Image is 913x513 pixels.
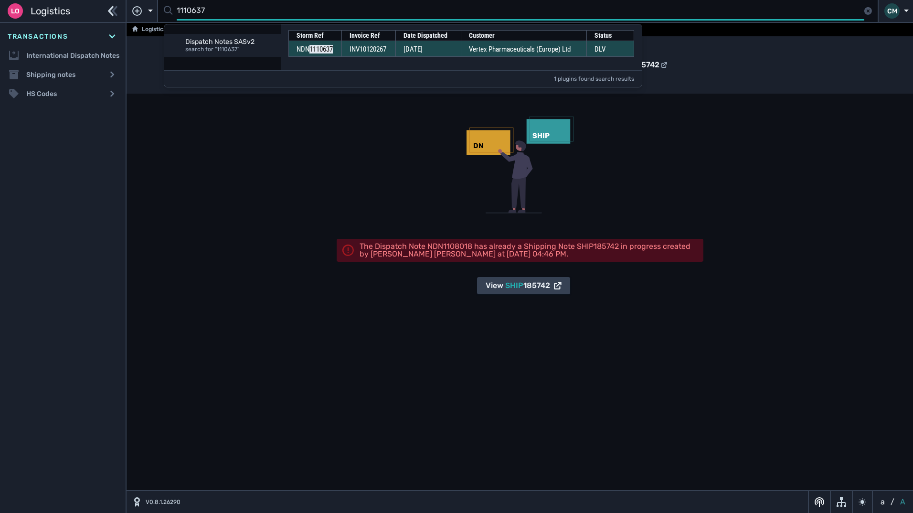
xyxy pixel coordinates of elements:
div: Storm Ref [297,31,334,41]
div: Dispatch Notes SASv2 [185,38,275,46]
span: SHIP [505,281,523,290]
mark: 1110637 [309,45,333,53]
button: ViewSHIP185742 [477,277,570,294]
div: search for "1110637" [185,46,275,53]
div: CM [884,3,900,19]
span: Logistics [31,4,70,18]
div: Lo [8,3,23,19]
span: 1 plugins found search results [554,75,634,83]
div: Customer [469,31,578,41]
span: [DATE] [403,45,423,53]
div: Status [595,31,626,41]
span: Transactions [8,32,68,42]
span: 185742 [633,60,659,69]
span: V0.8.1.26290 [146,498,180,506]
span: Vertex Pharmaceuticals (Europe) Ltd [469,45,571,53]
a: Logistics [132,24,166,35]
span: INV10120267 [350,45,386,53]
img: Dispatch Notes SASv2 [170,40,181,51]
text: SHIP [532,131,550,140]
span: NDN [297,45,333,53]
div: Invoice Ref [350,31,387,41]
text: DN [473,141,483,150]
button: A [898,496,907,508]
span: / [891,496,894,508]
span: 185742 [523,281,550,290]
div: The Dispatch Note NDN1108018 has already a Shipping Note SHIP185742 in progress created by [PERSO... [360,243,692,258]
div: Date Dispatched [403,31,454,41]
input: CTRL + / to Search [177,2,864,21]
span: DLV [595,45,605,53]
div: View [486,280,562,291]
button: a [879,496,887,508]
